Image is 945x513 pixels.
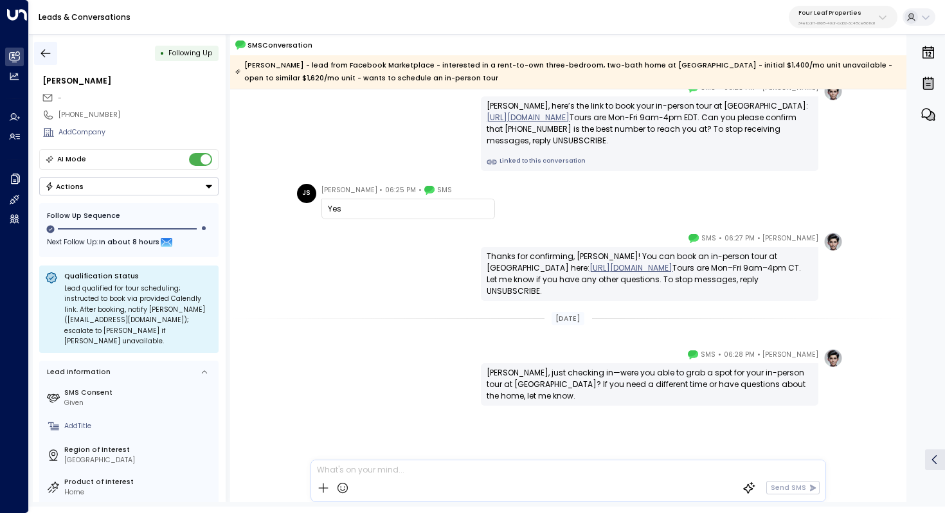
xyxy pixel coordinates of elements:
[39,12,130,22] a: Leads & Conversations
[64,455,215,465] div: [GEOGRAPHIC_DATA]
[64,388,215,398] label: SMS Consent
[57,153,86,166] div: AI Mode
[379,184,382,197] span: •
[47,211,211,221] div: Follow Up Sequence
[437,184,452,197] span: SMS
[42,75,219,87] div: [PERSON_NAME]
[297,184,316,203] div: JS
[487,112,570,123] a: [URL][DOMAIN_NAME]
[64,445,215,455] label: Region of Interest
[824,82,843,101] img: profile-logo.png
[701,232,716,245] span: SMS
[248,40,312,51] span: SMS Conversation
[757,348,760,361] span: •
[64,477,215,487] label: Product of Interest
[487,367,813,402] div: [PERSON_NAME], just checking in—were you able to grab a spot for your in-person tour at [GEOGRAPH...
[99,236,159,250] span: In about 8 hours
[718,348,721,361] span: •
[45,182,84,191] div: Actions
[552,312,584,326] div: [DATE]
[798,9,875,17] p: Four Leaf Properties
[59,127,219,138] div: AddCompany
[419,184,422,197] span: •
[58,93,62,103] span: -
[321,184,377,197] span: [PERSON_NAME]
[824,348,843,368] img: profile-logo.png
[757,232,760,245] span: •
[47,236,211,250] div: Next Follow Up:
[789,6,897,28] button: Four Leaf Properties34e1cd17-0f68-49af-bd32-3c48ce8611d1
[44,367,111,377] div: Lead Information
[385,184,416,197] span: 06:25 PM
[762,348,818,361] span: [PERSON_NAME]
[160,44,165,62] div: •
[64,487,215,498] div: Home
[589,262,672,274] a: [URL][DOMAIN_NAME]
[719,232,722,245] span: •
[487,251,813,297] div: Thanks for confirming, [PERSON_NAME]! You can book an in-person tour at [GEOGRAPHIC_DATA] here: T...
[762,232,818,245] span: [PERSON_NAME]
[701,348,715,361] span: SMS
[64,283,213,347] div: Lead qualified for tour scheduling; instructed to book via provided Calendly link. After booking,...
[724,348,755,361] span: 06:28 PM
[824,232,843,251] img: profile-logo.png
[487,157,813,167] a: Linked to this conversation
[487,100,813,147] div: [PERSON_NAME], here’s the link to book your in-person tour at [GEOGRAPHIC_DATA]: Tours are Mon-Fr...
[724,232,755,245] span: 06:27 PM
[64,271,213,281] p: Qualification Status
[64,421,215,431] div: AddTitle
[59,110,219,120] div: [PHONE_NUMBER]
[64,398,215,408] div: Given
[328,203,489,215] div: Yes
[798,21,875,26] p: 34e1cd17-0f68-49af-bd32-3c48ce8611d1
[39,177,219,195] div: Button group with a nested menu
[39,177,219,195] button: Actions
[168,48,212,58] span: Following Up
[235,59,901,85] div: [PERSON_NAME] - lead from Facebook Marketplace - interested in a rent-to-own three-bedroom, two-b...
